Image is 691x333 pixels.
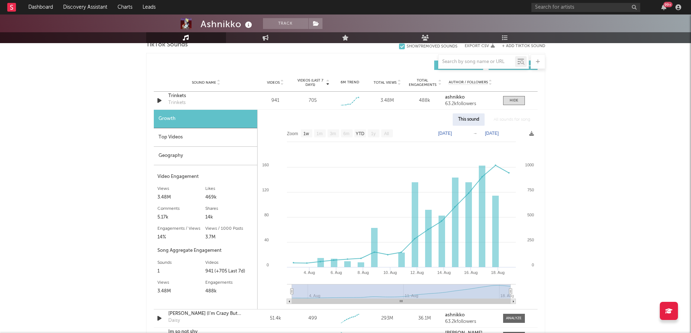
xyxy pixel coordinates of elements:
input: Search by song name or URL [439,59,515,65]
div: Song Aggregate Engagement [157,246,254,255]
text: 1w [303,131,309,136]
input: Search for artists [531,3,640,12]
div: 941 [259,97,292,104]
div: This sound [453,113,485,126]
text: 80 [264,213,268,217]
text: 6m [343,131,349,136]
span: Videos (last 7 days) [296,78,325,87]
a: [PERSON_NAME] (I’m Crazy But You Like That) [168,310,244,317]
text: 10. Aug [383,270,396,275]
div: 99 + [663,2,673,7]
a: ashnikko [445,313,495,318]
div: 488k [408,97,441,104]
button: 99+ [661,4,666,10]
strong: ashnikko [445,313,465,317]
text: 3m [330,131,336,136]
div: Views [157,184,206,193]
div: 499 [308,315,317,322]
text: 1m [316,131,322,136]
text: 0 [531,263,534,267]
text: [DATE] [485,131,499,136]
div: 63.2k followers [445,319,495,324]
div: 3.7M [205,233,254,242]
text: 500 [527,213,534,217]
div: Engagements / Views [157,224,206,233]
div: 1 [157,267,206,276]
div: Shares [205,204,254,213]
button: + Add TikTok Sound [502,44,545,48]
button: + Add TikTok Sound [495,44,545,48]
text: 4. Aug [304,270,315,275]
a: ashnikko [445,95,495,100]
div: Comments [157,204,206,213]
div: Daisy [168,317,180,324]
div: 63.2k followers [445,101,495,107]
text: 14. Aug [437,270,451,275]
text: → [473,131,477,136]
span: Sound Name [192,80,216,85]
span: TikTok Sounds [146,41,188,49]
text: 160 [262,163,268,167]
text: 1y [371,131,375,136]
text: YTD [355,131,364,136]
div: All sounds for song [488,113,536,126]
text: 750 [527,188,534,192]
div: Geography [154,147,257,165]
text: 8. Aug [357,270,369,275]
div: Views / 1000 Posts [205,224,254,233]
text: 40 [264,238,268,242]
text: 18. Aug [491,270,504,275]
button: Export CSV [465,44,495,48]
div: 36.1M [408,315,441,322]
div: 705 [309,97,317,104]
div: Ashnikko [201,18,254,30]
div: 293M [370,315,404,322]
div: 3.48M [157,193,206,202]
div: 3.48M [370,97,404,104]
text: 0 [266,263,268,267]
text: All [384,131,388,136]
text: 1000 [525,163,534,167]
text: 6. Aug [330,270,342,275]
div: 941 (+705 Last 7d) [205,267,254,276]
div: 14k [205,213,254,222]
text: 250 [527,238,534,242]
div: 488k [205,287,254,296]
div: Videos [205,258,254,267]
div: Video Engagement [157,172,254,181]
div: 14% [157,233,206,242]
span: Videos [267,80,280,85]
div: 469k [205,193,254,202]
text: 16. Aug [464,270,477,275]
div: 3.48M [157,287,206,296]
div: Trinkets [168,99,186,107]
div: 5.17k [157,213,206,222]
span: Total Engagements [408,78,437,87]
div: Growth [154,110,257,128]
div: 51.4k [259,315,292,322]
text: 120 [262,188,268,192]
div: Sounds [157,258,206,267]
strong: ashnikko [445,95,465,100]
button: Track [263,18,308,29]
div: 6M Trend [333,80,367,85]
text: Zoom [287,131,298,136]
div: Engagements [205,278,254,287]
span: Total Views [374,80,396,85]
div: Top Videos [154,128,257,147]
span: Author / Followers [449,80,488,85]
text: 12. Aug [410,270,424,275]
a: Trinkets [168,92,244,100]
div: Show 7 Removed Sounds [407,44,457,49]
div: Views [157,278,206,287]
div: Likes [205,184,254,193]
text: [DATE] [438,131,452,136]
